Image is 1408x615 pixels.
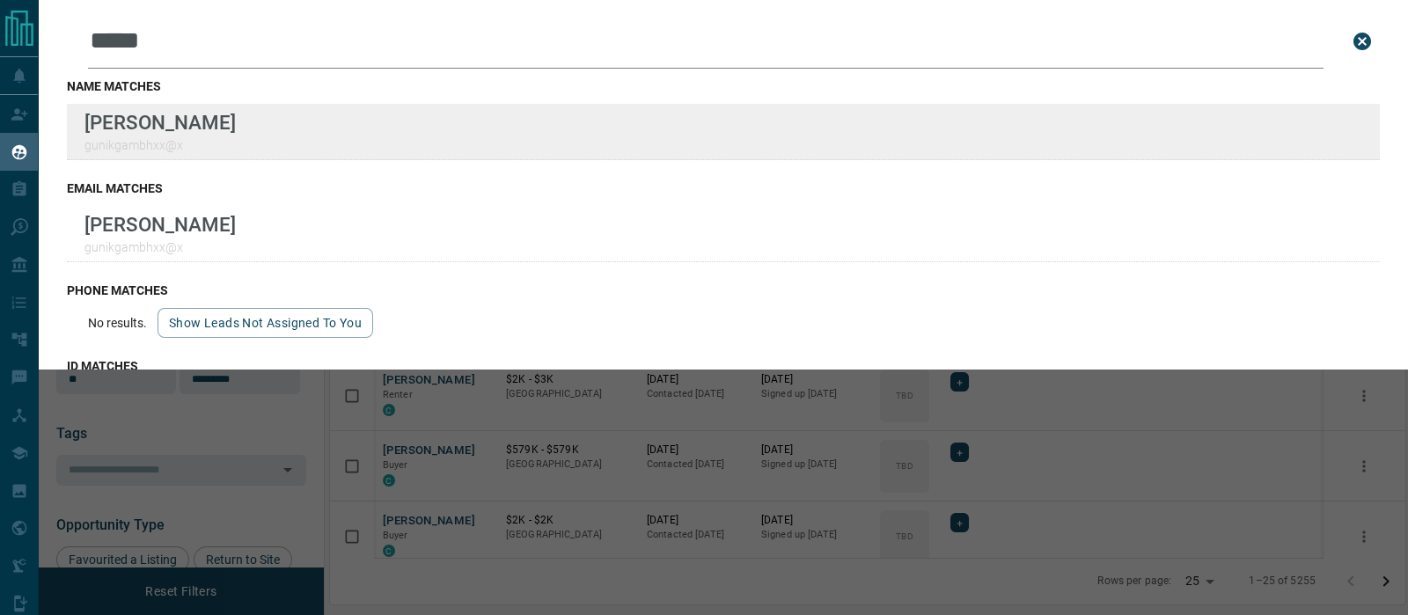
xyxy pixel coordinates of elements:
[67,359,1380,373] h3: id matches
[84,138,236,152] p: gunikgambhxx@x
[67,283,1380,297] h3: phone matches
[158,308,373,338] button: show leads not assigned to you
[84,240,236,254] p: gunikgambhxx@x
[84,111,236,134] p: [PERSON_NAME]
[84,213,236,236] p: [PERSON_NAME]
[1345,24,1380,59] button: close search bar
[67,181,1380,195] h3: email matches
[88,316,147,330] p: No results.
[67,79,1380,93] h3: name matches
